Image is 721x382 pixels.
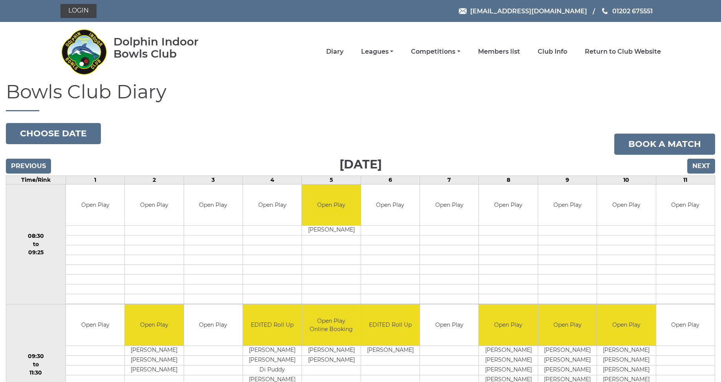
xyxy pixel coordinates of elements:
[420,185,478,226] td: Open Play
[125,365,183,375] td: [PERSON_NAME]
[6,123,101,144] button: Choose date
[614,134,715,155] a: Book a match
[66,185,124,226] td: Open Play
[125,355,183,365] td: [PERSON_NAME]
[687,159,715,174] input: Next
[597,346,655,355] td: [PERSON_NAME]
[302,185,360,226] td: Open Play
[420,176,479,184] td: 7
[243,304,301,346] td: EDITED Roll Up
[302,355,360,365] td: [PERSON_NAME]
[602,8,608,14] img: Phone us
[361,176,420,184] td: 6
[597,176,656,184] td: 10
[479,355,537,365] td: [PERSON_NAME]
[361,304,420,346] td: EDITED Roll Up
[538,176,597,184] td: 9
[6,159,51,174] input: Previous
[60,24,108,79] img: Dolphin Indoor Bowls Club
[125,346,183,355] td: [PERSON_NAME]
[538,304,597,346] td: Open Play
[125,304,183,346] td: Open Play
[6,81,715,111] h1: Bowls Club Diary
[538,355,597,365] td: [PERSON_NAME]
[479,365,537,375] td: [PERSON_NAME]
[479,176,538,184] td: 8
[243,176,301,184] td: 4
[243,365,301,375] td: Di Puddy
[478,47,520,56] a: Members list
[585,47,661,56] a: Return to Club Website
[459,8,467,14] img: Email
[459,6,587,16] a: Email [EMAIL_ADDRESS][DOMAIN_NAME]
[66,304,124,346] td: Open Play
[66,176,124,184] td: 1
[538,346,597,355] td: [PERSON_NAME]
[601,6,653,16] a: Phone us 01202 675551
[479,185,537,226] td: Open Play
[597,365,655,375] td: [PERSON_NAME]
[411,47,460,56] a: Competitions
[184,304,243,346] td: Open Play
[420,304,478,346] td: Open Play
[479,304,537,346] td: Open Play
[125,176,184,184] td: 2
[597,304,655,346] td: Open Play
[243,355,301,365] td: [PERSON_NAME]
[612,7,653,14] span: 01202 675551
[470,7,587,14] span: [EMAIL_ADDRESS][DOMAIN_NAME]
[361,47,393,56] a: Leagues
[656,176,715,184] td: 11
[656,304,715,346] td: Open Play
[302,346,360,355] td: [PERSON_NAME]
[538,185,597,226] td: Open Play
[597,355,655,365] td: [PERSON_NAME]
[6,176,66,184] td: Time/Rink
[243,185,301,226] td: Open Play
[184,185,243,226] td: Open Play
[125,185,183,226] td: Open Play
[326,47,343,56] a: Diary
[479,346,537,355] td: [PERSON_NAME]
[243,346,301,355] td: [PERSON_NAME]
[302,226,360,235] td: [PERSON_NAME]
[597,185,655,226] td: Open Play
[361,185,420,226] td: Open Play
[656,185,715,226] td: Open Play
[113,36,224,60] div: Dolphin Indoor Bowls Club
[184,176,243,184] td: 3
[60,4,97,18] a: Login
[302,176,361,184] td: 5
[361,346,420,355] td: [PERSON_NAME]
[6,184,66,304] td: 08:30 to 09:25
[538,47,567,56] a: Club Info
[302,304,360,346] td: Open Play Online Booking
[538,365,597,375] td: [PERSON_NAME]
